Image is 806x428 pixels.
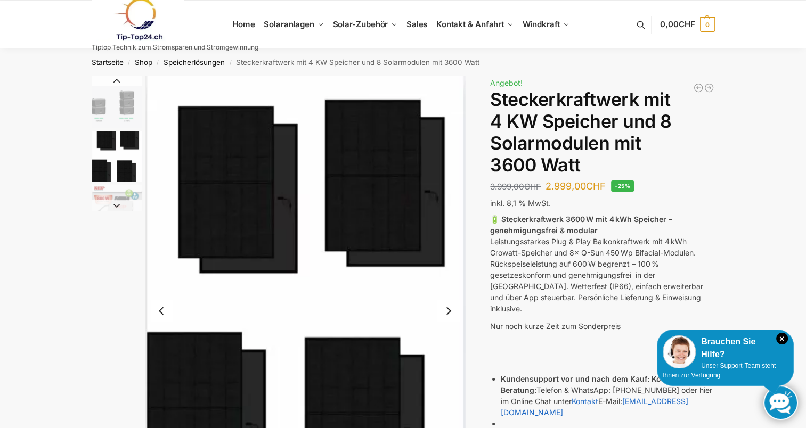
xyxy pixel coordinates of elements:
h1: Steckerkraftwerk mit 4 KW Speicher und 8 Solarmodulen mit 3600 Watt [490,89,714,176]
a: Kontakt [572,397,598,406]
span: Angebot! [490,78,523,87]
nav: Breadcrumb [72,48,734,76]
p: Tiptop Technik zum Stromsparen und Stromgewinnung [92,44,258,51]
span: / [152,59,164,67]
a: Solar-Zubehör [328,1,402,48]
span: Solar-Zubehör [333,19,388,29]
button: Next slide [92,200,142,211]
span: 0 [700,17,715,32]
a: [EMAIL_ADDRESS][DOMAIN_NAME] [501,397,688,417]
span: Kontakt & Anfahrt [436,19,504,29]
p: Leistungsstarkes Plug & Play Balkonkraftwerk mit 4 kWh Growatt-Speicher und 8× Q-Sun 450 Wp Bifac... [490,213,714,314]
li: 3 / 9 [89,183,142,236]
a: Kontakt & Anfahrt [432,1,518,48]
strong: Kundensupport vor und nach dem Kauf: [501,374,649,383]
span: / [124,59,135,67]
bdi: 2.999,00 [546,180,606,192]
li: 2 / 9 [89,129,142,183]
img: Customer service [663,335,696,368]
span: CHF [524,182,541,192]
a: Solaranlagen [259,1,328,48]
span: Windkraft [523,19,560,29]
span: Solaranlagen [264,19,314,29]
strong: 🔋 Steckerkraftwerk 3600 W mit 4 kWh Speicher – genehmigungsfrei & modular [490,215,672,235]
i: Schließen [776,333,788,344]
a: Sales [402,1,432,48]
a: Balkonkraftwerk 890 Watt Solarmodulleistung mit 1kW/h Zendure Speicher [693,83,704,93]
button: Previous slide [150,300,173,322]
li: Telefon & WhatsApp: [PHONE_NUMBER] oder hier im Online Chat unter E-Mail: [501,373,714,418]
bdi: 3.999,00 [490,182,541,192]
button: Next slide [437,300,460,322]
a: Startseite [92,58,124,67]
img: Nep800 [92,184,142,235]
span: Sales [406,19,428,29]
a: Speicherlösungen [164,58,225,67]
span: CHF [586,180,606,192]
button: Previous slide [92,76,142,86]
span: -25% [611,180,634,192]
span: Unser Support-Team steht Ihnen zur Verfügung [663,362,776,379]
div: Brauchen Sie Hilfe? [663,335,788,361]
span: CHF [679,19,695,29]
p: Nur noch kurze Zeit zum Sonderpreis [490,320,714,332]
li: 1 / 9 [89,76,142,129]
span: / [225,59,236,67]
img: 6 Module bificiaL [92,131,142,182]
a: Balkonkraftwerk 1780 Watt mit 4 KWh Zendure Batteriespeicher Notstrom fähig [704,83,714,93]
span: 0,00 [660,19,695,29]
a: Shop [135,58,152,67]
span: inkl. 8,1 % MwSt. [490,199,551,208]
strong: Kontakt & Beratung: [501,374,687,394]
a: 0,00CHF 0 [660,9,714,40]
img: Growatt-NOAH-2000-flexible-erweiterung [92,76,142,128]
a: Windkraft [518,1,574,48]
